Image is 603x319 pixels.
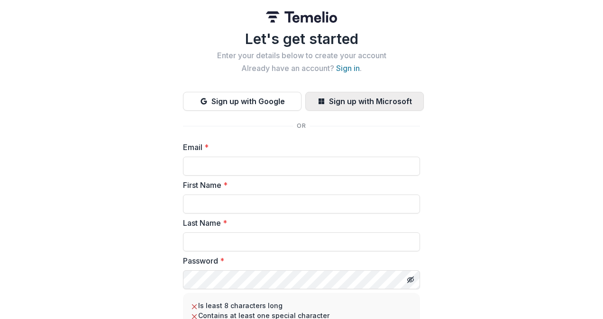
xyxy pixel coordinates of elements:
[183,51,420,60] h2: Enter your details below to create your account
[183,179,414,191] label: First Name
[183,30,420,47] h1: Let's get started
[183,64,420,73] h2: Already have an account? .
[305,92,424,111] button: Sign up with Microsoft
[403,272,418,287] button: Toggle password visibility
[266,11,337,23] img: Temelio
[183,92,301,111] button: Sign up with Google
[183,217,414,229] label: Last Name
[183,142,414,153] label: Email
[336,63,360,73] a: Sign in
[183,255,414,266] label: Password
[191,301,412,310] li: Is least 8 characters long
